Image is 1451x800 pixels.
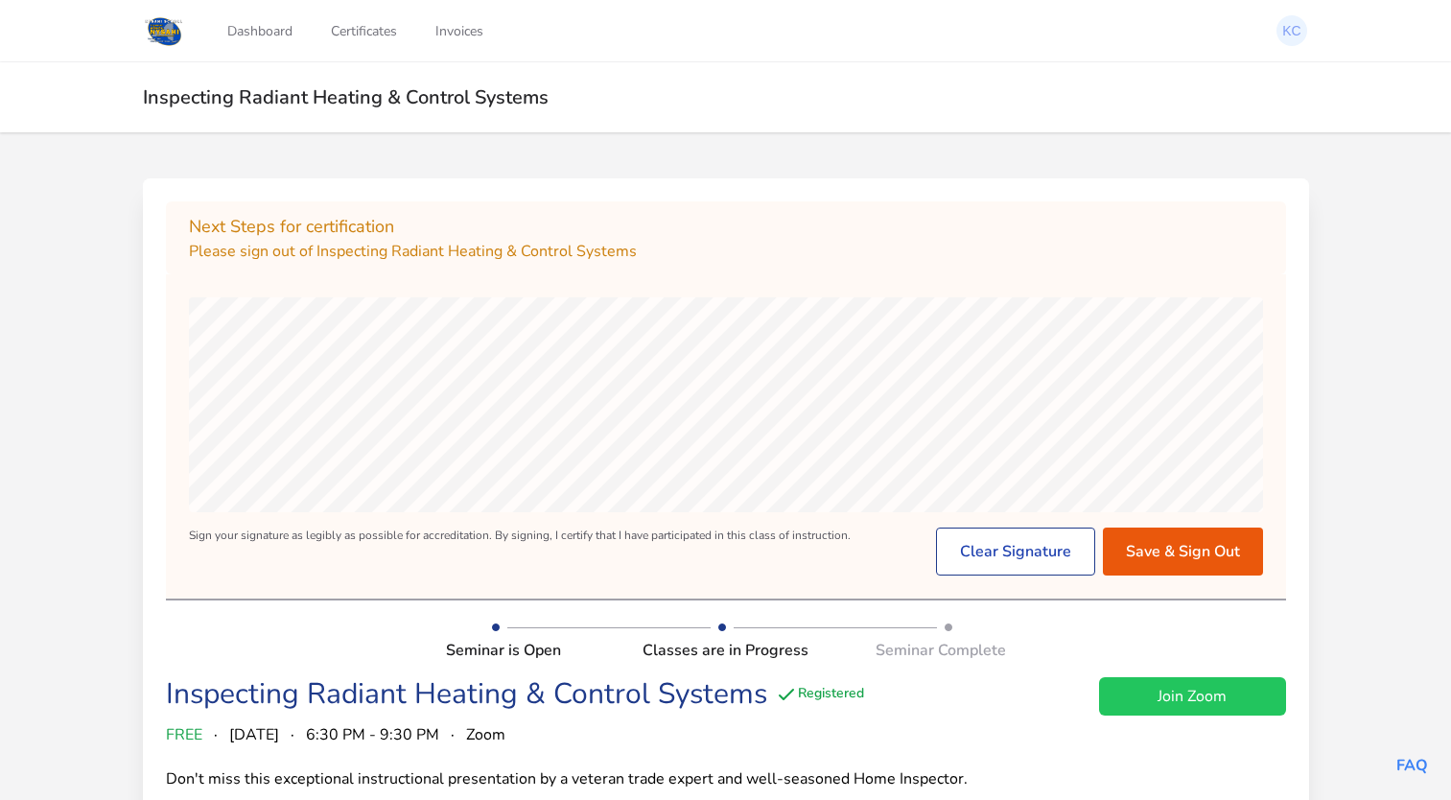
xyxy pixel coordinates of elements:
[775,683,864,706] div: Registered
[291,723,294,746] span: ·
[936,528,1095,576] button: Clear Signature
[466,723,505,746] span: Zoom
[1276,15,1307,46] img: Ken Carr
[632,639,819,662] div: Classes are in Progress
[214,723,218,746] span: ·
[143,13,186,48] img: Logo
[143,85,1309,109] h2: Inspecting Radiant Heating & Control Systems
[229,723,279,746] span: [DATE]
[819,639,1006,662] div: Seminar Complete
[189,213,1263,240] h2: Next Steps for certification
[1103,528,1263,576] button: Save & Sign Out
[166,677,767,712] div: Inspecting Radiant Heating & Control Systems
[189,240,1263,263] p: Please sign out of Inspecting Radiant Heating & Control Systems
[451,723,455,746] span: ·
[1396,755,1428,776] a: FAQ
[189,528,851,576] div: Sign your signature as legibly as possible for accreditation. By signing, I certify that I have p...
[1099,677,1286,716] a: Join Zoom
[446,639,633,662] div: Seminar is Open
[306,723,439,746] span: 6:30 PM - 9:30 PM
[166,723,202,746] span: FREE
